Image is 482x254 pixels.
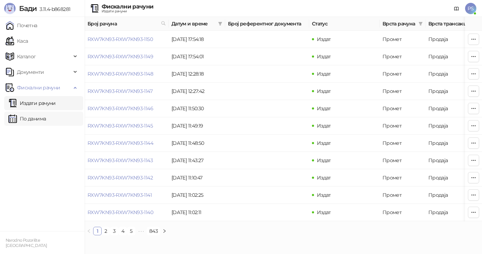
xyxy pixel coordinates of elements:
[93,227,102,235] li: 1
[382,20,416,28] span: Врста рачуна
[17,81,60,95] span: Фискални рачуни
[88,192,152,198] a: RXW7KN93-RXW7KN93-1141
[317,175,331,181] span: Издат
[85,204,169,221] td: RXW7KN93-RXW7KN93-1140
[6,34,28,48] a: Каса
[309,17,380,31] th: Статус
[169,31,225,48] td: [DATE] 17:54:18
[169,169,225,187] td: [DATE] 11:10:47
[88,53,153,60] a: RXW7KN93-RXW7KN93-1149
[169,117,225,135] td: [DATE] 11:49:19
[88,157,153,164] a: RXW7KN93-RXW7KN93-1143
[85,117,169,135] td: RXW7KN93-RXW7KN93-1145
[317,157,331,164] span: Издат
[225,17,309,31] th: Број референтног документа
[380,100,426,117] td: Промет
[317,53,331,60] span: Издат
[380,152,426,169] td: Промет
[6,18,37,33] a: Почетна
[160,227,169,235] button: right
[465,3,476,14] span: PS
[102,227,110,235] li: 2
[451,3,462,14] a: Документација
[85,83,169,100] td: RXW7KN93-RXW7KN93-1147
[380,31,426,48] td: Промет
[169,65,225,83] td: [DATE] 12:28:18
[169,204,225,221] td: [DATE] 11:02:11
[6,238,47,248] small: Narodno Pozorište [GEOGRAPHIC_DATA]
[88,36,153,42] a: RXW7KN93-RXW7KN93-1150
[169,100,225,117] td: [DATE] 11:50:30
[147,227,160,235] a: 843
[162,229,167,233] span: right
[317,140,331,146] span: Издат
[88,175,153,181] a: RXW7KN93-RXW7KN93-1142
[102,4,153,10] div: Фискални рачуни
[217,18,224,29] span: filter
[147,227,160,235] li: 843
[317,88,331,94] span: Издат
[317,192,331,198] span: Издат
[317,71,331,77] span: Издат
[88,140,153,146] a: RXW7KN93-RXW7KN93-1144
[85,169,169,187] td: RXW7KN93-RXW7KN93-1142
[37,6,70,12] span: 3.11.4-b868281
[317,123,331,129] span: Издат
[169,83,225,100] td: [DATE] 12:27:42
[88,20,158,28] span: Број рачуна
[169,152,225,169] td: [DATE] 11:43:27
[85,187,169,204] td: RXW7KN93-RXW7KN93-1141
[88,71,153,77] a: RXW7KN93-RXW7KN93-1148
[110,227,118,235] a: 3
[380,65,426,83] td: Промет
[88,123,153,129] a: RXW7KN93-RXW7KN93-1145
[380,117,426,135] td: Промет
[17,65,44,79] span: Документи
[102,10,153,13] div: Издати рачуни
[87,229,91,233] span: left
[169,135,225,152] td: [DATE] 11:48:50
[171,20,215,28] span: Датум и време
[85,227,93,235] button: left
[218,22,222,26] span: filter
[169,48,225,65] td: [DATE] 17:54:01
[94,227,101,235] a: 1
[160,227,169,235] li: Следећа страна
[417,18,424,29] span: filter
[4,3,16,14] img: Logo
[85,152,169,169] td: RXW7KN93-RXW7KN93-1143
[380,135,426,152] td: Промет
[127,227,135,235] li: 5
[169,187,225,204] td: [DATE] 11:02:25
[317,105,331,112] span: Издат
[85,17,169,31] th: Број рачуна
[380,204,426,221] td: Промет
[85,100,169,117] td: RXW7KN93-RXW7KN93-1146
[380,83,426,100] td: Промет
[317,209,331,215] span: Издат
[127,227,135,235] a: 5
[380,17,426,31] th: Врста рачуна
[17,49,36,64] span: Каталог
[88,209,153,215] a: RXW7KN93-RXW7KN93-1140
[85,227,93,235] li: Претходна страна
[428,20,476,28] span: Врста трансакције
[380,187,426,204] td: Промет
[380,169,426,187] td: Промет
[88,105,153,112] a: RXW7KN93-RXW7KN93-1146
[135,227,147,235] span: •••
[19,4,37,13] span: Бади
[88,88,152,94] a: RXW7KN93-RXW7KN93-1147
[8,112,46,126] a: По данима
[8,96,56,110] a: Издати рачуни
[85,31,169,48] td: RXW7KN93-RXW7KN93-1150
[110,227,119,235] li: 3
[135,227,147,235] li: Следећих 5 Страна
[380,48,426,65] td: Промет
[85,135,169,152] td: RXW7KN93-RXW7KN93-1144
[85,65,169,83] td: RXW7KN93-RXW7KN93-1148
[102,227,110,235] a: 2
[85,48,169,65] td: RXW7KN93-RXW7KN93-1149
[418,22,423,26] span: filter
[119,227,127,235] a: 4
